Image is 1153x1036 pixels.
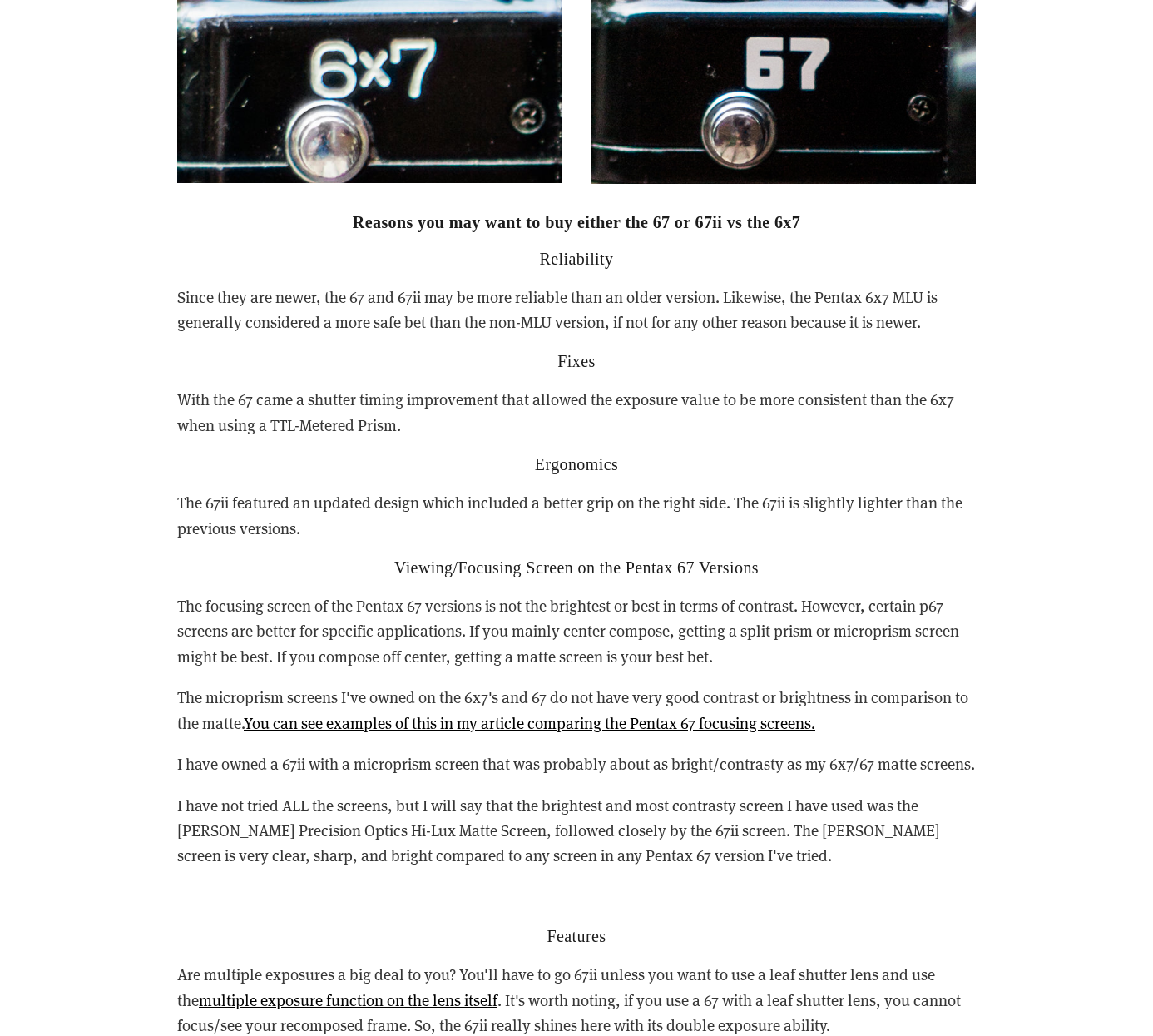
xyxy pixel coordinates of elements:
strong: Reasons you may want to buy either the 67 or 67ii vs the 6x7 [353,213,800,231]
p: I have not tried ALL the screens, but I will say that the brightest and most contrasty screen I h... [177,793,976,869]
p: I have owned a 67ii with a microprism screen that was probably about as bright/contrasty as my 6x... [177,751,976,776]
p: Since they are newer, the 67 and 67ii may be more reliable than an older version. Likewise, the P... [177,285,976,335]
p: The focusing screen of the Pentax 67 versions is not the brightest or best in terms of contrast. ... [177,593,976,669]
h2: Ergonomics [177,454,976,474]
h2: Features [177,926,976,946]
a: You can see examples of this in my article comparing the Pentax 67 focusing screens. [244,712,815,733]
h2: Fixes [177,351,976,371]
a: multiple exposure function on the lens itself [199,989,497,1010]
p: The 67ii featured an updated design which included a better grip on the right side. The 67ii is s... [177,490,976,541]
p: With the 67 came a shutter timing improvement that allowed the exposure value to be more consiste... [177,387,976,438]
p: The microprism screens I've owned on the 6x7's and 67 do not have very good contrast or brightnes... [177,685,976,736]
h2: Reliability [177,249,976,269]
h2: Viewing/Focusing Screen on the Pentax 67 Versions [177,558,976,577]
